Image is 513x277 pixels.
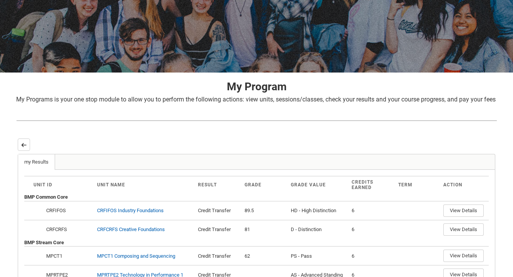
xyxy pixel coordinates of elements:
div: Credit Transfer [198,252,238,260]
div: Unit Name [97,182,192,187]
div: 6 [352,252,392,260]
div: Term [398,182,437,187]
div: CRFCRFS [45,226,91,233]
div: MPCT1 Composing and Sequencing [97,252,175,260]
div: Result [198,182,238,187]
a: CRFCRFS Creative Foundations [97,226,165,232]
div: Credits Earned [352,179,392,190]
div: Grade Value [291,182,345,187]
b: BMP Common Core [24,194,68,200]
div: 81 [245,226,285,233]
strong: My Program [227,80,287,93]
div: CRFCRFS Creative Foundations [97,226,165,233]
div: CRFIFOS Industry Foundations [97,207,164,215]
button: View Details [443,250,484,262]
button: Back [18,138,30,151]
div: 62 [245,252,285,260]
div: MPCT1 [45,252,91,260]
div: 6 [352,207,392,215]
button: View Details [443,223,484,236]
div: 6 [352,226,392,233]
span: My Programs is your one stop module to allow you to perform the following actions: view units, se... [16,96,496,103]
a: MPCT1 Composing and Sequencing [97,253,175,259]
button: View Details [443,204,484,217]
img: REDU_GREY_LINE [16,117,497,125]
a: my Results [18,154,55,170]
div: D - Distinction [291,226,345,233]
div: Unit ID [34,182,91,187]
a: CRFIFOS Industry Foundations [97,208,164,213]
div: CRFIFOS [45,207,91,215]
div: Action [443,182,479,187]
div: Credit Transfer [198,226,238,233]
div: Credit Transfer [198,207,238,215]
div: Grade [245,182,285,187]
div: 89.5 [245,207,285,215]
div: PS - Pass [291,252,345,260]
b: BMP Stream Core [24,240,64,245]
div: HD - High Distinction [291,207,345,215]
